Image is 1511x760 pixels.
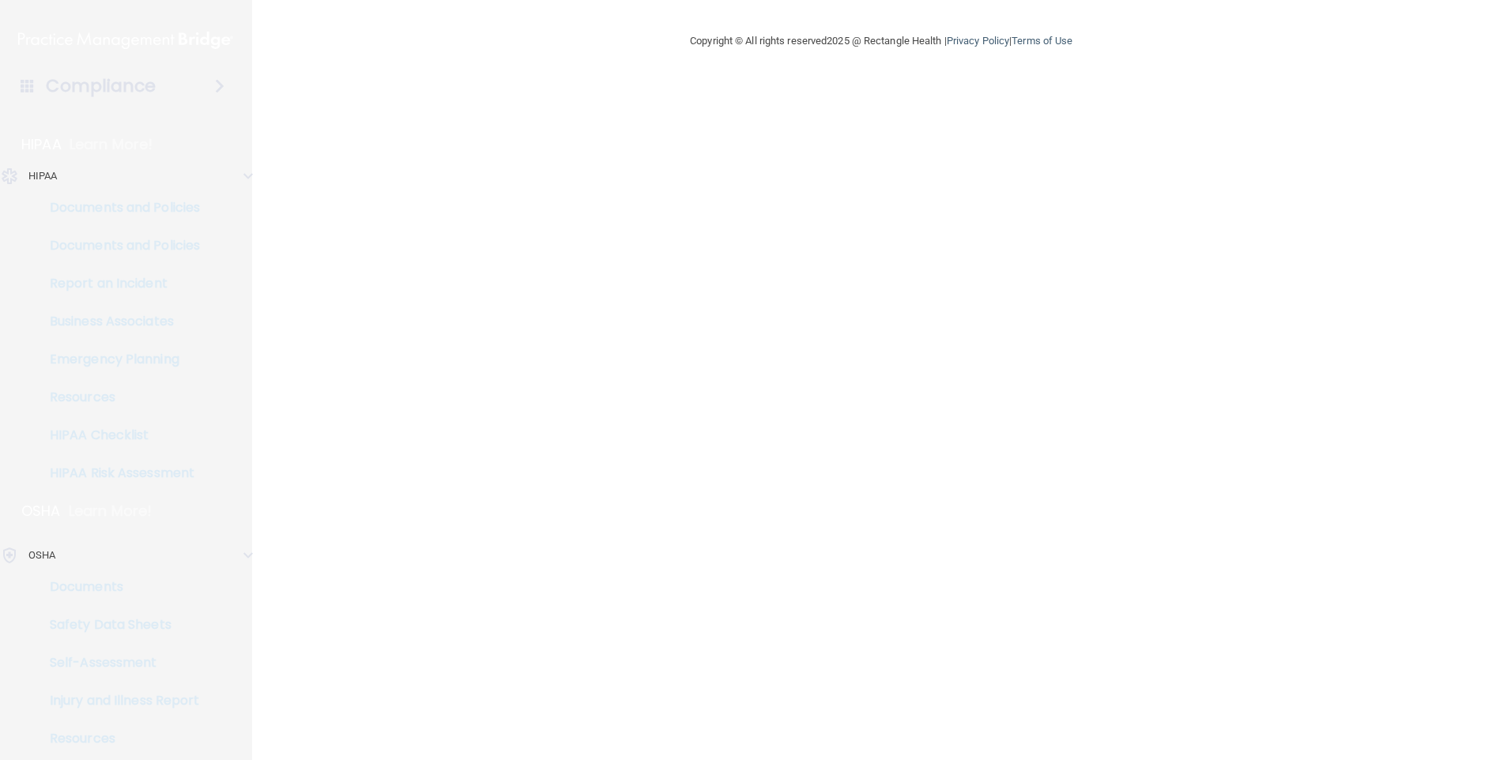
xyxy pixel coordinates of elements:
[10,389,226,405] p: Resources
[10,617,226,633] p: Safety Data Sheets
[593,16,1170,66] div: Copyright © All rights reserved 2025 @ Rectangle Health | |
[10,655,226,671] p: Self-Assessment
[10,427,226,443] p: HIPAA Checklist
[46,75,156,97] h4: Compliance
[69,502,153,521] p: Learn More!
[21,135,62,154] p: HIPAA
[10,238,226,254] p: Documents and Policies
[18,24,233,56] img: PMB logo
[947,35,1009,47] a: Privacy Policy
[10,314,226,329] p: Business Associates
[10,693,226,709] p: Injury and Illness Report
[1012,35,1072,47] a: Terms of Use
[21,502,61,521] p: OSHA
[28,167,58,186] p: HIPAA
[10,731,226,747] p: Resources
[70,135,153,154] p: Learn More!
[10,352,226,367] p: Emergency Planning
[28,546,55,565] p: OSHA
[10,200,226,216] p: Documents and Policies
[10,579,226,595] p: Documents
[10,276,226,292] p: Report an Incident
[10,465,226,481] p: HIPAA Risk Assessment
